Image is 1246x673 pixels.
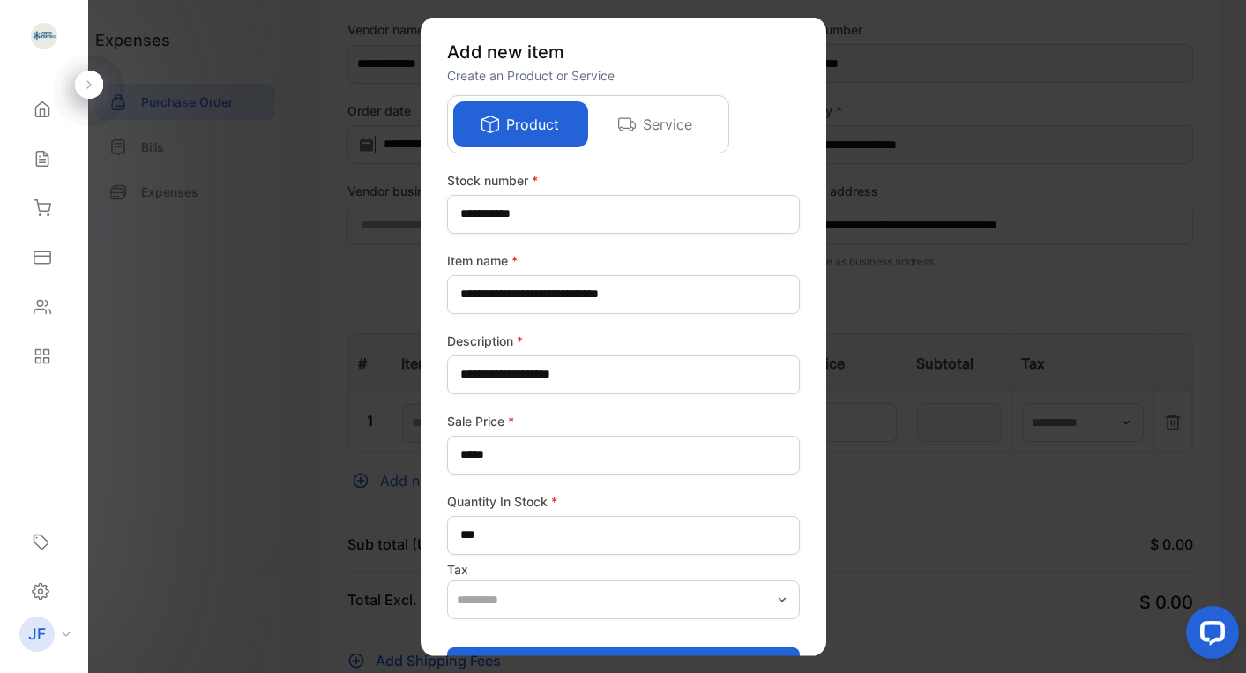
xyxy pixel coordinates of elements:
[447,38,800,64] p: Add new item
[643,113,692,134] p: Service
[447,491,800,510] label: Quantity In Stock
[447,251,800,269] label: Item name
[447,331,800,349] label: Description
[1172,599,1246,673] iframe: LiveChat chat widget
[447,67,615,82] span: Create an Product or Service
[31,23,57,49] img: logo
[28,623,46,646] p: JF
[506,113,559,134] p: Product
[447,559,800,578] label: Tax
[447,170,800,189] label: Stock number
[447,411,800,430] label: Sale Price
